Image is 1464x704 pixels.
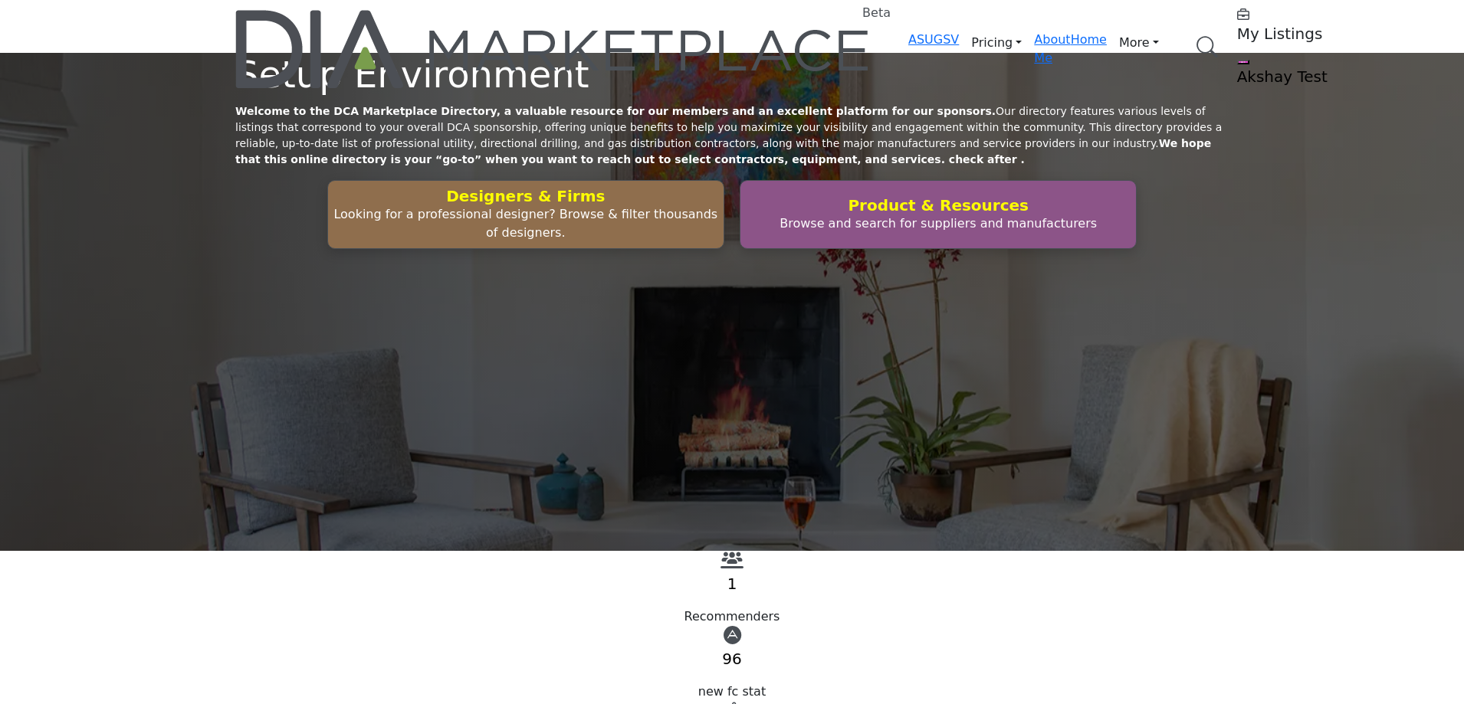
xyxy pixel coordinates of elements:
[235,10,872,88] img: Site Logo
[862,5,891,20] h6: Beta
[1071,32,1107,47] a: Home
[1237,25,1429,43] h5: My Listings
[1237,67,1429,86] h5: Akshay Test
[1237,60,1249,64] button: Show hide supplier dropdown
[333,187,719,205] h2: Designers & Firms
[727,575,737,593] a: 1
[745,214,1131,233] p: Browse and search for suppliers and manufacturers
[235,105,996,117] strong: Welcome to the DCA Marketplace Directory, a valuable resource for our members and an excellent pl...
[235,607,1229,626] div: Recommenders
[1034,32,1070,65] a: About Me
[1180,27,1228,67] a: Search
[959,31,1034,55] a: Pricing
[740,180,1137,249] button: Product & Resources Browse and search for suppliers and manufacturers
[235,683,1229,701] div: new fc stat
[722,650,741,668] a: 96
[235,137,1211,165] strong: We hope that this online directory is your “go-to” when you want to reach out to select contracto...
[721,555,743,570] a: View Recommenders
[1107,31,1171,55] a: More
[235,103,1229,168] p: Our directory features various levels of listings that correspond to your overall DCA sponsorship...
[1237,6,1429,43] div: My Listings
[908,32,959,47] a: ASUGSV
[745,196,1131,214] h2: Product & Resources
[235,10,872,88] a: Beta
[327,180,724,249] button: Designers & Firms Looking for a professional designer? Browse & filter thousands of designers.
[333,205,719,242] p: Looking for a professional designer? Browse & filter thousands of designers.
